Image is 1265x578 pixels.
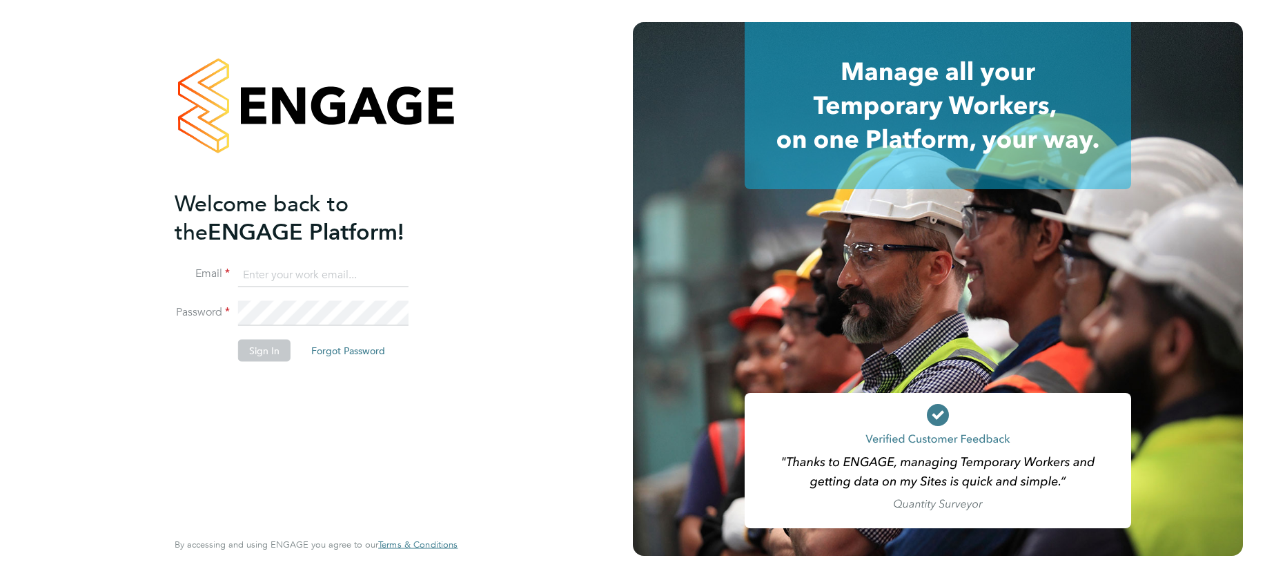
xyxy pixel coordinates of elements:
h2: ENGAGE Platform! [175,189,444,246]
button: Forgot Password [300,340,396,362]
label: Password [175,305,230,320]
span: Terms & Conditions [378,539,458,550]
span: Welcome back to the [175,190,349,245]
span: By accessing and using ENGAGE you agree to our [175,539,458,550]
input: Enter your work email... [238,262,409,287]
a: Terms & Conditions [378,539,458,550]
label: Email [175,267,230,281]
button: Sign In [238,340,291,362]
